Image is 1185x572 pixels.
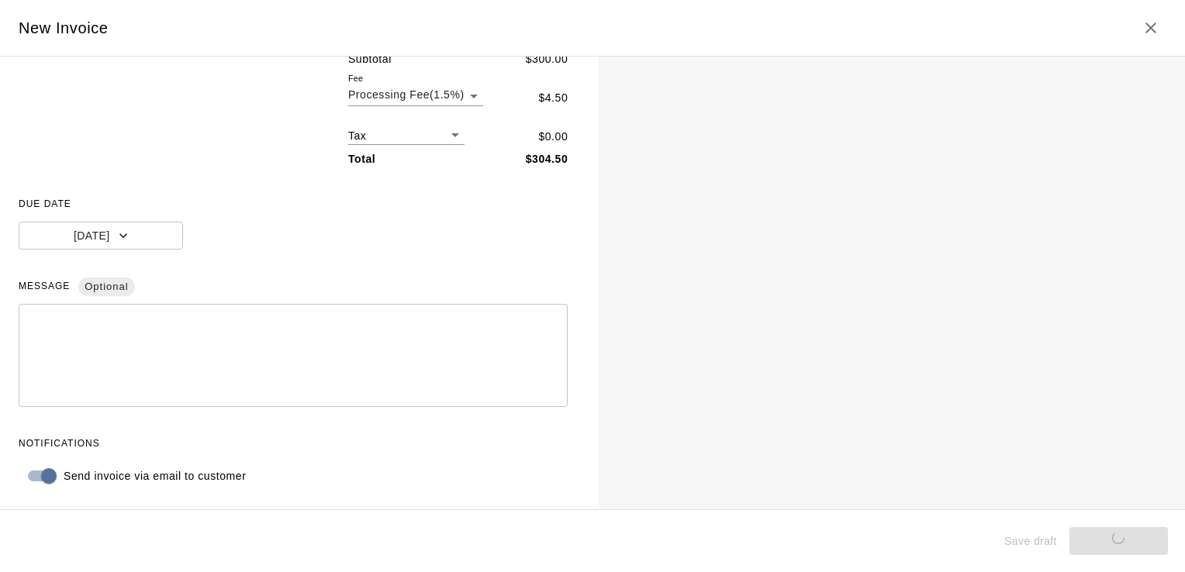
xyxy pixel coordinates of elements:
[526,51,568,67] p: $ 300.00
[348,86,483,106] div: Processing Fee ( 1.5 % )
[538,129,568,145] p: $ 0.00
[19,274,568,299] span: MESSAGE
[538,90,568,106] p: $ 4.50
[19,192,568,217] span: DUE DATE
[348,72,363,84] label: Fee
[348,51,392,67] p: Subtotal
[526,153,568,165] b: $ 304.50
[64,468,246,484] p: Send invoice via email to customer
[19,432,568,457] span: NOTIFICATIONS
[19,18,109,39] h5: New Invoice
[1135,12,1166,43] button: Close
[78,274,134,301] span: Optional
[348,153,375,165] b: Total
[19,222,183,250] button: [DATE]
